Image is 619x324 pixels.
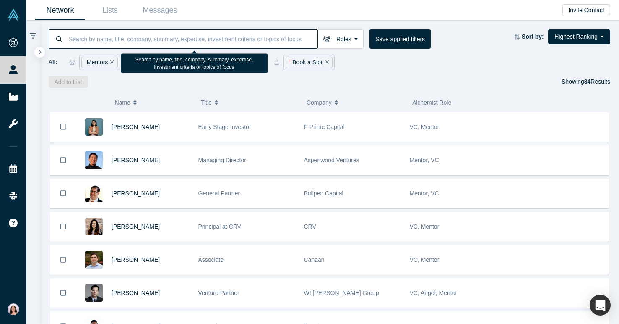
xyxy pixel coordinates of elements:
[252,58,259,67] button: Remove Filter
[85,0,135,20] a: Lists
[8,303,19,315] img: Anku Chahal's Account
[548,29,610,44] button: Highest Ranking
[112,124,160,130] a: [PERSON_NAME]
[369,29,431,49] button: Save applied filters
[584,78,610,85] span: Results
[304,190,343,197] span: Bullpen Capital
[49,76,88,88] button: Add to List
[50,279,76,308] button: Bookmark
[198,157,246,163] span: Managing Director
[50,179,76,208] button: Bookmark
[410,290,458,296] span: VC, Angel, Mentor
[85,118,103,136] img: Rocio Wu's Profile Image
[114,94,130,111] span: Name
[286,57,333,68] div: Book a Slot
[8,9,19,21] img: Alchemist Vault Logo
[198,223,241,230] span: Principal at CRV
[112,190,160,197] a: [PERSON_NAME]
[112,223,160,230] a: [PERSON_NAME]
[304,124,345,130] span: F-Prime Capital
[410,190,439,197] span: Mentor, VC
[112,290,160,296] a: [PERSON_NAME]
[50,212,76,241] button: Bookmark
[410,256,440,263] span: VC, Mentor
[304,157,359,163] span: Aspenwood Ventures
[522,33,544,40] strong: Sort by:
[50,146,76,175] button: Bookmark
[81,57,118,68] div: Mentors
[198,256,224,263] span: Associate
[141,57,165,68] div: VC
[85,151,103,169] img: Steve Kishi's Profile Image
[562,76,610,88] div: Showing
[323,58,329,67] button: Remove Filter
[172,57,227,68] div: More than $1M
[410,223,440,230] span: VC, Mentor
[410,157,439,163] span: Mentor, VC
[217,58,223,67] button: Remove Filter
[584,78,591,85] strong: 34
[114,94,192,111] button: Name
[410,124,440,130] span: VC, Mentor
[234,57,263,68] div: Lead
[135,0,185,20] a: Messages
[317,29,364,49] button: Roles
[49,58,57,66] span: All:
[412,99,451,106] span: Alchemist Role
[304,256,325,263] span: Canaan
[307,94,332,111] span: Company
[50,245,76,274] button: Bookmark
[155,58,161,67] button: Remove Filter
[85,184,103,202] img: Eric Wiesen's Profile Image
[201,94,298,111] button: Title
[112,256,160,263] a: [PERSON_NAME]
[562,4,610,16] button: Invite Contact
[307,94,403,111] button: Company
[85,251,103,269] img: Hootan Rashidifard's Profile Image
[85,284,103,302] img: Marc Wang's Profile Image
[201,94,212,111] span: Title
[198,124,251,130] span: Early Stage Investor
[35,0,85,20] a: Network
[304,223,316,230] span: CRV
[108,58,114,67] button: Remove Filter
[85,218,103,235] img: Vivian Cheng's Profile Image
[198,290,239,296] span: Venture Partner
[50,112,76,142] button: Bookmark
[198,190,240,197] span: General Partner
[68,29,317,49] input: Search by name, title, company, summary, expertise, investment criteria or topics of focus
[304,290,379,296] span: WI [PERSON_NAME] Group
[112,157,160,163] a: [PERSON_NAME]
